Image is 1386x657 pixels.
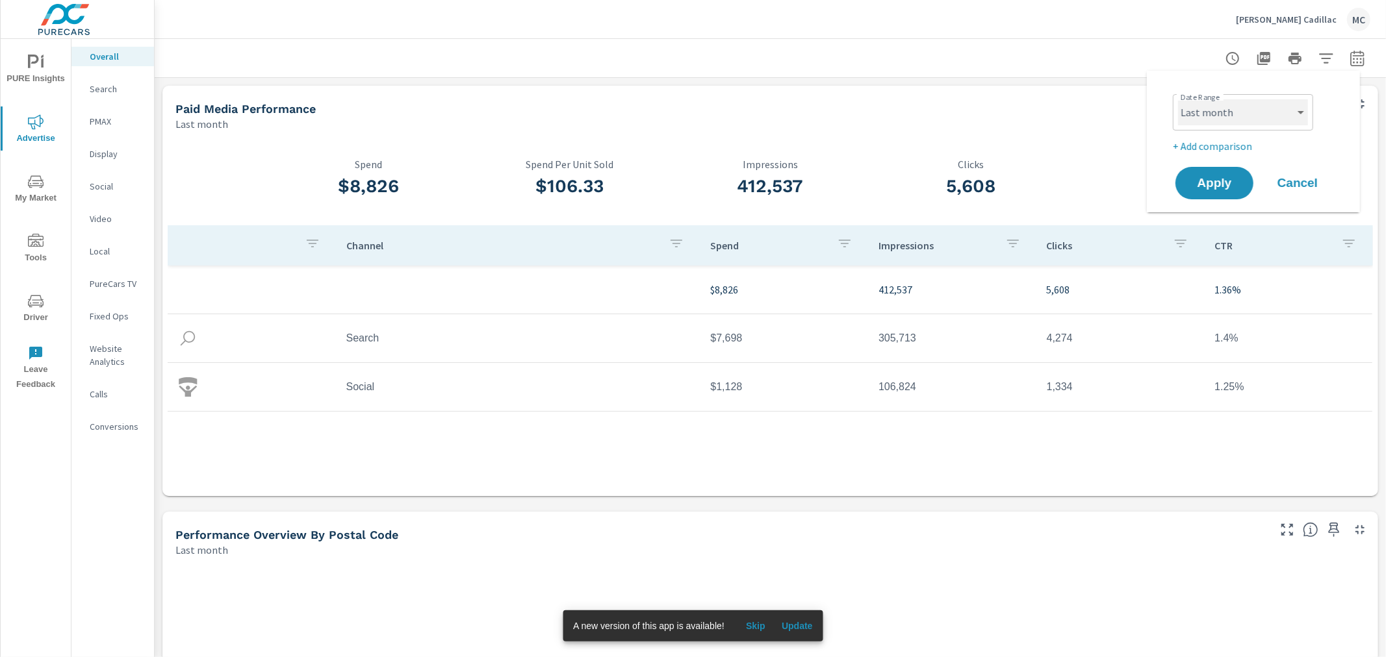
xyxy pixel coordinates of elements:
span: Understand performance data by postal code. Individual postal codes can be selected and expanded ... [1303,522,1318,538]
span: Advertise [5,114,67,146]
img: icon-search.svg [178,328,198,348]
div: Search [71,79,154,99]
td: Social [336,371,700,403]
td: 4,274 [1036,322,1205,354]
h3: $106.33 [469,175,670,197]
div: PureCars TV [71,274,154,293]
h3: 5,608 [871,175,1072,197]
div: Video [71,209,154,229]
h3: $8,826 [268,175,469,197]
p: [PERSON_NAME] Cadillac [1236,14,1337,25]
td: Search [336,322,700,354]
p: 1.36% [1214,282,1362,297]
h5: Paid Media Performance [175,102,316,116]
p: Spend [710,239,827,252]
td: $7,698 [700,322,868,354]
p: Calls [90,388,144,401]
td: 106,824 [868,371,1036,403]
p: $8,826 [710,282,858,297]
td: $1,128 [700,371,868,403]
p: Channel [346,239,659,252]
p: Impressions [670,158,871,170]
button: Apply [1175,167,1253,199]
p: Fixed Ops [90,310,144,323]
p: CTR [1214,239,1331,252]
button: Make Fullscreen [1277,519,1298,540]
button: Minimize Widget [1350,93,1370,114]
p: PureCars TV [90,277,144,290]
div: Display [71,144,154,164]
span: Tools [5,234,67,266]
h3: 1.36% [1072,175,1272,197]
p: PMAX [90,115,144,128]
td: 1.4% [1204,322,1372,354]
button: Skip [735,615,776,636]
div: Website Analytics [71,339,154,371]
span: Driver [5,293,67,325]
p: Last month [175,116,228,132]
span: Apply [1188,177,1240,189]
p: + Add comparison [1173,138,1339,154]
td: 1.25% [1204,371,1372,403]
div: Fixed Ops [71,306,154,326]
button: "Export Report to PDF" [1251,45,1277,71]
p: Spend Per Unit Sold [469,158,670,170]
p: Clicks [871,158,1072,170]
span: Cancel [1272,177,1324,189]
p: Spend [268,158,469,170]
p: Last month [175,542,228,558]
p: Clicks [1047,239,1163,252]
p: Conversions [90,420,144,433]
p: Display [90,147,144,160]
div: Calls [71,384,154,404]
div: Overall [71,47,154,66]
span: Update [782,620,813,632]
p: Local [90,245,144,258]
div: MC [1347,8,1370,31]
p: Overall [90,50,144,63]
p: 5,608 [1047,282,1194,297]
div: nav menu [1,39,71,397]
img: icon-social.svg [178,377,198,397]
p: 412,537 [879,282,1026,297]
td: 305,713 [868,322,1036,354]
div: Social [71,177,154,196]
p: Social [90,180,144,193]
span: Leave Feedback [5,345,67,392]
td: 1,334 [1036,371,1205,403]
h3: 412,537 [670,175,871,197]
button: Print Report [1282,45,1308,71]
p: CTR [1072,158,1272,170]
button: Update [776,615,818,636]
span: A new version of this app is available! [573,621,725,631]
button: Apply Filters [1313,45,1339,71]
p: Search [90,82,144,95]
div: PMAX [71,112,154,131]
p: Impressions [879,239,995,252]
button: Cancel [1259,167,1337,199]
p: Website Analytics [90,342,144,368]
span: PURE Insights [5,55,67,86]
button: Minimize Widget [1350,519,1370,540]
span: Skip [740,620,771,632]
span: Save this to your personalized report [1324,519,1344,540]
div: Conversions [71,417,154,436]
h5: Performance Overview By Postal Code [175,528,398,541]
div: Local [71,242,154,261]
span: My Market [5,174,67,206]
p: Video [90,212,144,225]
